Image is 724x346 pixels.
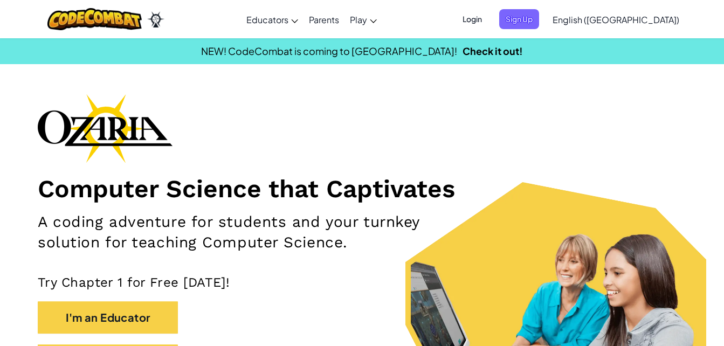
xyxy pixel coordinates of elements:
img: Ozaria branding logo [38,94,173,163]
a: Educators [241,5,304,34]
img: Ozaria [147,11,164,27]
a: Check it out! [463,45,523,57]
a: Parents [304,5,344,34]
p: Try Chapter 1 for Free [DATE]! [38,274,686,290]
img: CodeCombat logo [47,8,142,30]
a: English ([GEOGRAPHIC_DATA]) [547,5,685,34]
span: Play [350,14,367,25]
button: Login [456,9,488,29]
h2: A coding adventure for students and your turnkey solution for teaching Computer Science. [38,212,472,253]
a: Play [344,5,382,34]
button: Sign Up [499,9,539,29]
button: I'm an Educator [38,301,178,334]
span: English ([GEOGRAPHIC_DATA]) [553,14,679,25]
span: Educators [246,14,288,25]
span: NEW! CodeCombat is coming to [GEOGRAPHIC_DATA]! [201,45,457,57]
h1: Computer Science that Captivates [38,174,686,204]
